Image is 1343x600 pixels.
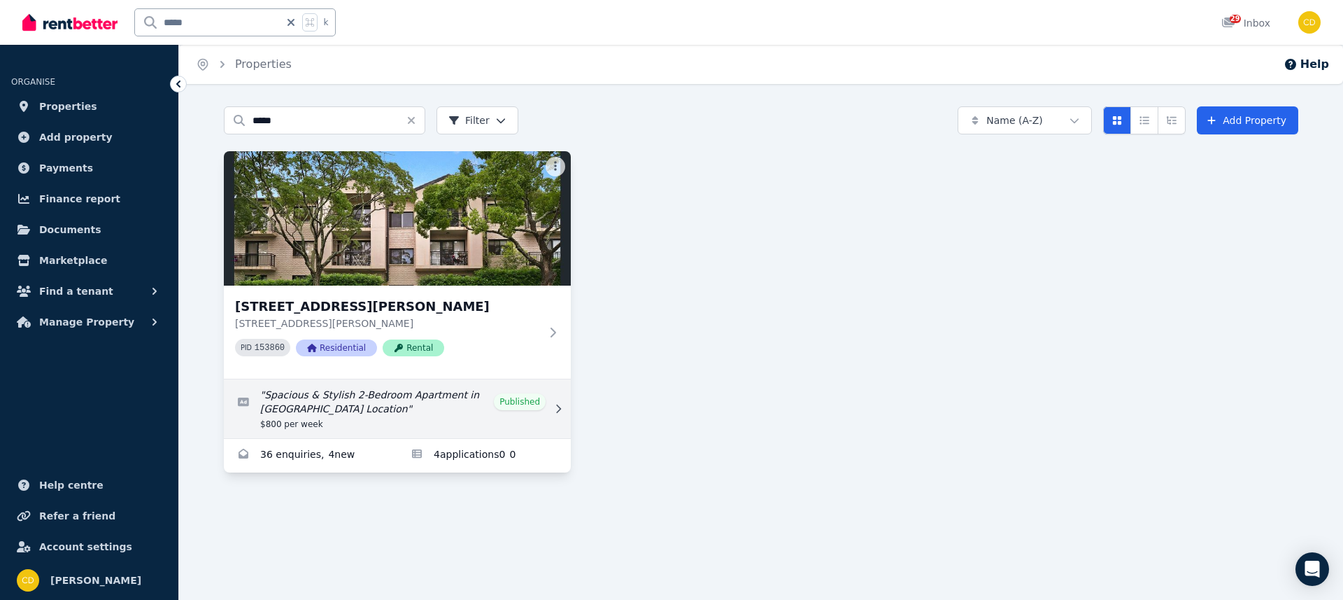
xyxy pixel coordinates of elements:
a: Edit listing: Spacious & Stylish 2-Bedroom Apartment in Prime Marrickville Location [224,379,571,438]
small: PID [241,344,252,351]
img: Chris Dimitropoulos [1298,11,1321,34]
span: Manage Property [39,314,134,330]
span: Marketplace [39,252,107,269]
a: Refer a friend [11,502,167,530]
a: Finance report [11,185,167,213]
span: Filter [448,113,490,127]
span: Refer a friend [39,508,115,524]
button: Name (A-Z) [958,106,1092,134]
a: Help centre [11,471,167,499]
a: Properties [11,92,167,120]
div: Open Intercom Messenger [1295,552,1329,586]
img: 3/43 Ewart Street, Marrickville [224,151,571,286]
nav: Breadcrumb [179,45,308,84]
span: ORGANISE [11,77,55,87]
img: Chris Dimitropoulos [17,569,39,592]
span: [PERSON_NAME] [50,572,141,589]
button: More options [546,157,565,176]
span: Add property [39,129,113,146]
span: 29 [1230,15,1241,23]
span: Payments [39,160,93,176]
div: View options [1103,106,1186,134]
span: Residential [296,340,377,356]
span: Documents [39,221,101,238]
span: Find a tenant [39,283,113,300]
code: 153860 [255,343,285,353]
a: Add Property [1197,106,1298,134]
span: k [323,17,328,28]
a: Properties [235,57,292,71]
a: 3/43 Ewart Street, Marrickville[STREET_ADDRESS][PERSON_NAME][STREET_ADDRESS][PERSON_NAME]PID 1538... [224,151,571,379]
img: RentBetter [22,12,118,33]
button: Clear search [406,106,425,134]
span: Properties [39,98,97,115]
button: Expanded list view [1158,106,1186,134]
a: Documents [11,216,167,244]
span: Name (A-Z) [986,113,1043,127]
div: Inbox [1221,16,1270,30]
a: Enquiries for 3/43 Ewart Street, Marrickville [224,439,397,473]
button: Compact list view [1130,106,1158,134]
h3: [STREET_ADDRESS][PERSON_NAME] [235,297,540,316]
a: Marketplace [11,246,167,274]
a: Add property [11,123,167,151]
button: Filter [436,106,518,134]
span: Finance report [39,190,120,207]
button: Card view [1103,106,1131,134]
a: Payments [11,154,167,182]
p: [STREET_ADDRESS][PERSON_NAME] [235,316,540,330]
button: Help [1284,56,1329,73]
a: Account settings [11,533,167,561]
button: Find a tenant [11,277,167,305]
a: Applications for 3/43 Ewart Street, Marrickville [397,439,571,473]
span: Rental [383,340,444,356]
span: Account settings [39,538,132,555]
span: Help centre [39,477,104,494]
button: Manage Property [11,308,167,336]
